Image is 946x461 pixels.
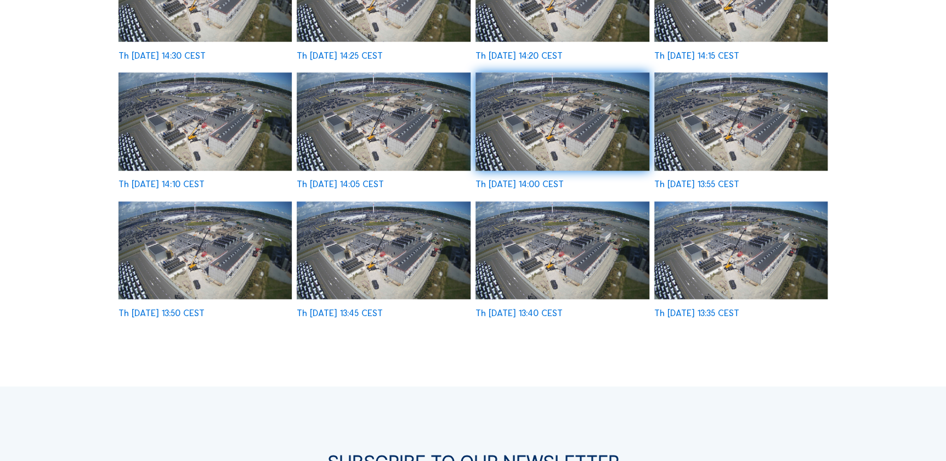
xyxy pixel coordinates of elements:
[475,179,564,188] div: Th [DATE] 14:00 CEST
[118,308,205,317] div: Th [DATE] 13:50 CEST
[297,201,471,299] img: image_52707153
[297,72,471,170] img: image_52707731
[118,72,292,170] img: image_52707745
[475,72,649,170] img: image_52707577
[297,308,383,317] div: Th [DATE] 13:45 CEST
[118,179,205,188] div: Th [DATE] 14:10 CEST
[654,51,739,60] div: Th [DATE] 14:15 CEST
[118,201,292,299] img: image_52707293
[475,201,649,299] img: image_52707018
[654,179,739,188] div: Th [DATE] 13:55 CEST
[118,51,206,60] div: Th [DATE] 14:30 CEST
[297,179,384,188] div: Th [DATE] 14:05 CEST
[475,308,563,317] div: Th [DATE] 13:40 CEST
[654,308,739,317] div: Th [DATE] 13:35 CEST
[297,51,383,60] div: Th [DATE] 14:25 CEST
[475,51,563,60] div: Th [DATE] 14:20 CEST
[654,201,828,299] img: image_52706878
[654,72,828,170] img: image_52707434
